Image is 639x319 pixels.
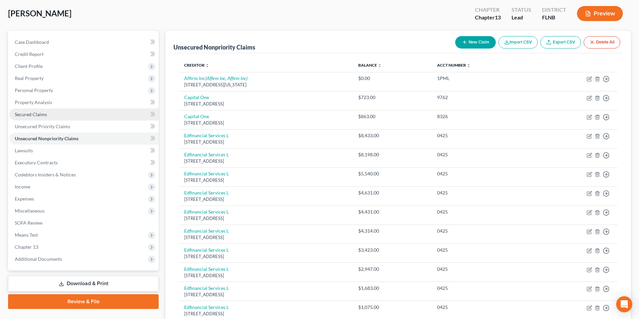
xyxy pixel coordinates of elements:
[15,87,53,93] span: Personal Property
[184,209,229,215] a: Edfinancial Services L
[184,304,229,310] a: Edfinancial Services L
[542,6,566,14] div: District
[455,36,496,49] button: New Claim
[437,113,528,120] div: 8326
[184,177,348,183] div: [STREET_ADDRESS]
[437,170,528,177] div: 0425
[437,75,528,82] div: 1PML
[15,196,34,202] span: Expenses
[173,43,255,51] div: Unsecured Nonpriority Claims
[15,220,43,226] span: SOFA Review
[512,14,531,21] div: Lead
[184,196,348,203] div: [STREET_ADDRESS]
[358,247,426,253] div: $3,423.00
[15,256,62,262] span: Additional Documents
[15,99,52,105] span: Property Analysis
[15,184,30,189] span: Income
[15,51,44,57] span: Credit Report
[358,63,382,68] a: Balance unfold_more
[358,189,426,196] div: $4,631.00
[184,292,348,298] div: [STREET_ADDRESS]
[8,276,159,292] a: Download & Print
[9,133,159,145] a: Unsecured Nonpriority Claims
[184,113,209,119] a: Capital One
[15,39,49,45] span: Case Dashboard
[9,48,159,60] a: Credit Report
[184,63,209,68] a: Creditor unfold_more
[205,64,209,68] i: unfold_more
[184,190,229,195] a: Edfinancial Services L
[584,36,620,49] button: Delete All
[512,6,531,14] div: Status
[9,108,159,121] a: Secured Claims
[15,124,70,129] span: Unsecured Priority Claims
[184,101,348,107] div: [STREET_ADDRESS]
[184,253,348,260] div: [STREET_ADDRESS]
[616,296,632,312] div: Open Intercom Messenger
[437,189,528,196] div: 0425
[358,304,426,311] div: $1,075.00
[475,14,501,21] div: Chapter
[8,294,159,309] a: Review & File
[358,151,426,158] div: $8,198.00
[542,14,566,21] div: FLNB
[358,228,426,234] div: $4,314.00
[577,6,623,21] button: Preview
[358,285,426,292] div: $1,683.00
[8,8,71,18] span: [PERSON_NAME]
[15,232,38,238] span: Means Test
[358,113,426,120] div: $863.00
[437,63,471,68] a: Acct Number unfold_more
[184,152,229,157] a: Edfinancial Services L
[9,36,159,48] a: Case Dashboard
[437,228,528,234] div: 0425
[184,75,248,81] a: Affirm Inc(Affirm Inc, Affirm Inc)
[15,244,38,250] span: Chapter 13
[437,304,528,311] div: 0425
[184,247,229,253] a: Edfinancial Services L
[9,121,159,133] a: Unsecured Priority Claims
[15,148,33,153] span: Lawsuits
[15,172,76,177] span: Codebtors Insiders & Notices
[437,285,528,292] div: 0425
[358,75,426,82] div: $0.00
[437,151,528,158] div: 0425
[184,120,348,126] div: [STREET_ADDRESS]
[437,209,528,215] div: 0425
[358,209,426,215] div: $4,431.00
[358,170,426,177] div: $5,540.00
[15,63,43,69] span: Client Profile
[184,94,209,100] a: Capital One
[184,171,229,176] a: Edfinancial Services L
[184,266,229,272] a: Edfinancial Services L
[358,94,426,101] div: $723.00
[184,215,348,222] div: [STREET_ADDRESS]
[184,139,348,145] div: [STREET_ADDRESS]
[15,160,58,165] span: Executory Contracts
[9,217,159,229] a: SOFA Review
[184,285,229,291] a: Edfinancial Services L
[9,145,159,157] a: Lawsuits
[437,132,528,139] div: 0425
[540,36,581,49] a: Export CSV
[15,208,45,214] span: Miscellaneous
[358,132,426,139] div: $8,433.00
[15,136,78,141] span: Unsecured Nonpriority Claims
[467,64,471,68] i: unfold_more
[495,14,501,20] span: 13
[437,247,528,253] div: 0425
[184,133,229,138] a: Edfinancial Services L
[184,311,348,317] div: [STREET_ADDRESS]
[498,36,538,49] button: Import CSV
[15,111,47,117] span: Secured Claims
[437,94,528,101] div: 9762
[184,158,348,164] div: [STREET_ADDRESS]
[358,266,426,272] div: $2,947.00
[9,157,159,169] a: Executory Contracts
[9,96,159,108] a: Property Analysis
[15,75,44,81] span: Real Property
[205,75,248,81] i: (Affirm Inc, Affirm Inc)
[378,64,382,68] i: unfold_more
[184,234,348,241] div: [STREET_ADDRESS]
[184,228,229,234] a: Edfinancial Services L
